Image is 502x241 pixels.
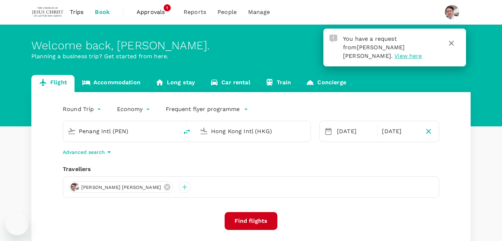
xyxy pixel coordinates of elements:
span: View here [394,52,422,59]
div: [DATE] [379,124,421,139]
a: Car rental [203,75,258,92]
p: Planning a business trip? Get started from here. [31,52,471,61]
button: delete [178,123,195,140]
span: Reports [184,8,206,16]
div: Economy [117,104,152,115]
button: Open [306,130,307,132]
span: [PERSON_NAME] [PERSON_NAME] [77,184,165,191]
img: Approval Request [329,35,337,42]
p: Advanced search [63,149,105,156]
a: Train [258,75,299,92]
a: Long stay [148,75,203,92]
img: The Malaysian Church of Jesus Christ of Latter-day Saints [31,4,64,20]
div: [DATE] [334,124,376,139]
span: Manage [248,8,270,16]
button: Find flights [225,212,277,230]
span: People [217,8,237,16]
span: Trips [70,8,84,16]
a: Flight [31,75,75,92]
div: Round Trip [63,104,103,115]
input: Going to [211,126,296,137]
span: Book [95,8,110,16]
span: Approvals [137,8,172,16]
img: avatar-667510f0bc44c.jpeg [71,183,79,191]
a: Accommodation [75,75,148,92]
span: [PERSON_NAME] [PERSON_NAME] [343,44,405,59]
span: 1 [164,4,171,11]
button: Advanced search [63,148,113,156]
button: Open [173,130,175,132]
input: Depart from [79,126,163,137]
p: Frequent flyer programme [166,105,240,114]
div: Travellers [63,165,439,174]
span: You have a request from . [343,35,405,59]
iframe: Button to launch messaging window [6,212,29,235]
button: Frequent flyer programme [166,105,248,114]
div: Welcome back , [PERSON_NAME] . [31,39,471,52]
a: Concierge [298,75,353,92]
div: [PERSON_NAME] [PERSON_NAME] [69,181,173,193]
img: Wai Hung Yong [445,5,459,19]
